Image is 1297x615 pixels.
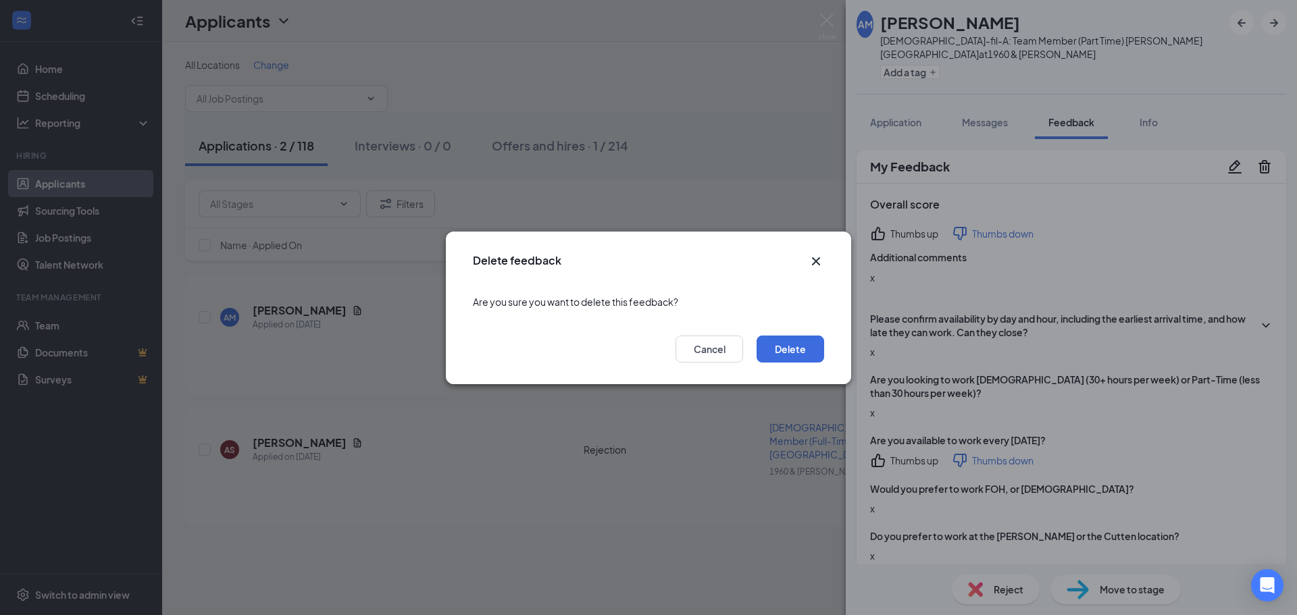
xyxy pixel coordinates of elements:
svg: Cross [808,253,824,269]
h3: Delete feedback [473,253,561,268]
button: Cancel [676,336,743,363]
button: Close [808,253,824,269]
div: Open Intercom Messenger [1251,569,1283,601]
div: Are you sure you want to delete this feedback? [473,282,824,322]
button: Delete [757,336,824,363]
